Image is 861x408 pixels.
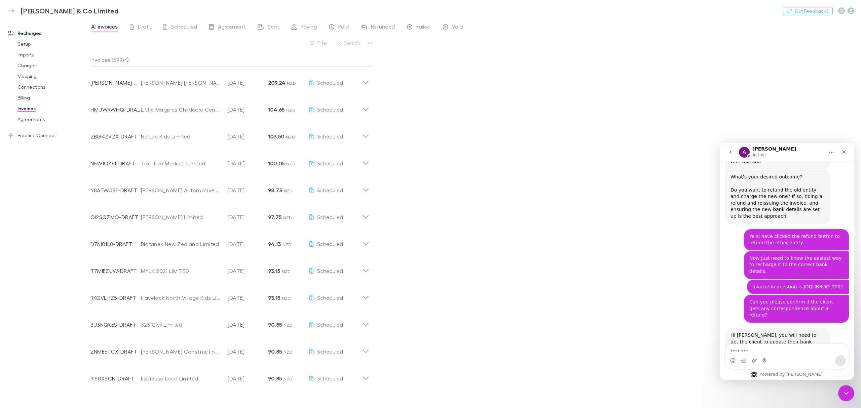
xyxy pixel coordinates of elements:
[85,201,375,228] div: QI2SQZMO-DRAFT[PERSON_NAME] Limited[DATE]97.75 NZDScheduled
[141,213,221,221] div: [PERSON_NAME] Limited
[720,143,854,380] iframe: Intercom live chat
[10,215,16,220] button: Emoji picker
[228,159,268,167] p: [DATE]
[5,185,110,239] div: Hi [PERSON_NAME], you will need to get the client to update their bank account from the agreement...
[228,132,268,140] p: [DATE]
[317,321,343,328] span: Scheduled
[283,242,292,247] span: NZD
[85,282,375,309] div: RKQVLHZ5-DRAFTHavelock North Village Kids Limited[DATE]93.15 NZDScheduled
[85,93,375,120] div: HMUWRWHQ-DRAFTLittle Magpies Childcare Centre Little Magpies Childcare Services Limited[DATE]104....
[416,23,430,32] span: Failed
[317,294,343,301] span: Scheduled
[452,23,463,32] span: Void
[5,185,129,254] div: Alex says…
[268,106,285,113] strong: 104.65
[317,375,343,381] span: Scheduled
[284,323,293,328] span: NZD
[85,147,375,174] div: N5WJOY6J-DRAFTTuki Tuki Medical Limited[DATE]100.05 NZDScheduled
[317,348,343,355] span: Scheduled
[21,7,119,15] h3: [PERSON_NAME] & Co Limited
[268,241,281,247] strong: 94.13
[90,240,141,248] p: D7NI01L8-DRAFT
[32,215,37,220] button: Upload attachment
[228,186,268,194] p: [DATE]
[43,215,48,220] button: Start recording
[317,79,343,86] span: Scheduled
[268,268,280,274] strong: 93.15
[171,23,197,32] span: Scheduled
[90,374,141,382] p: 9IS0XSCN-DRAFT
[284,376,293,381] span: NZD
[268,133,285,140] strong: 103.50
[11,49,96,60] a: Imports
[284,188,293,193] span: NZD
[141,159,221,167] div: Tuki Tuki Medical Limited
[317,160,343,166] span: Scheduled
[228,321,268,329] p: [DATE]
[228,294,268,302] p: [DATE]
[141,186,221,194] div: [PERSON_NAME] Automotive Limited
[85,255,375,282] div: T7MIEZUW-DRAFTMYLK 2021 LIMITED[DATE]93.15 NZDScheduled
[141,240,221,248] div: Biotanex New Zealand Limited
[141,294,221,302] div: Havelock North Village Kids Limited
[85,309,375,335] div: 3U3NQXES-DRAFT323 Civil Limited[DATE]90.85 NZDScheduled
[333,39,364,47] button: Search
[317,241,343,247] span: Scheduled
[90,106,141,114] p: HMUWRWHQ-DRAFT
[317,106,343,113] span: Scheduled
[283,215,292,220] span: NZD
[228,79,268,87] p: [DATE]
[90,321,141,329] p: 3U3NQXES-DRAFT
[371,23,395,32] span: Refunded
[287,81,296,86] span: NZD
[90,267,141,275] p: T7MIEZUW-DRAFT
[138,23,151,32] span: Draft
[268,348,282,355] strong: 90.85
[141,374,221,382] div: Espresso Loco Limited
[838,385,854,401] iframe: Intercom live chat
[90,186,141,194] p: Y8AEWCSF-DRAFT
[85,335,375,362] div: ZNMEETCX-DRAFT[PERSON_NAME] Construction Limited[DATE]90.85 NZDScheduled
[282,296,291,301] span: NZD
[317,133,343,139] span: Scheduled
[21,215,27,220] button: Gif picker
[141,132,221,140] div: Nature Kids Limited
[11,103,96,114] a: Invoices
[282,269,291,274] span: NZD
[783,7,833,15] button: Got Feedback?
[85,362,375,389] div: 9IS0XSCN-DRAFTEspresso Loco Limited[DATE]90.85 NZDScheduled
[228,374,268,382] p: [DATE]
[268,187,283,194] strong: 98.73
[286,108,295,113] span: NZD
[268,294,280,301] strong: 93.15
[90,294,141,302] p: RKQVLHZ5-DRAFT
[301,23,317,32] span: Paying
[228,348,268,356] p: [DATE]
[141,106,221,114] div: Little Magpies Childcare Centre Little Magpies Childcare Services Limited
[115,212,126,223] button: Send a message…
[11,92,96,103] a: Billing
[90,213,141,221] p: QI2SQZMO-DRAFT
[11,82,96,92] a: Connections
[11,39,96,49] a: Setup
[85,228,375,255] div: D7NI01L8-DRAFTBiotanex New Zealand Limited[DATE]94.13 NZDScheduled
[11,189,105,235] div: Hi [PERSON_NAME], you will need to get the client to update their bank account from the agreement...
[90,79,141,87] p: [PERSON_NAME]-0604
[141,321,221,329] div: 323 Civil Limited
[284,350,293,355] span: NZD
